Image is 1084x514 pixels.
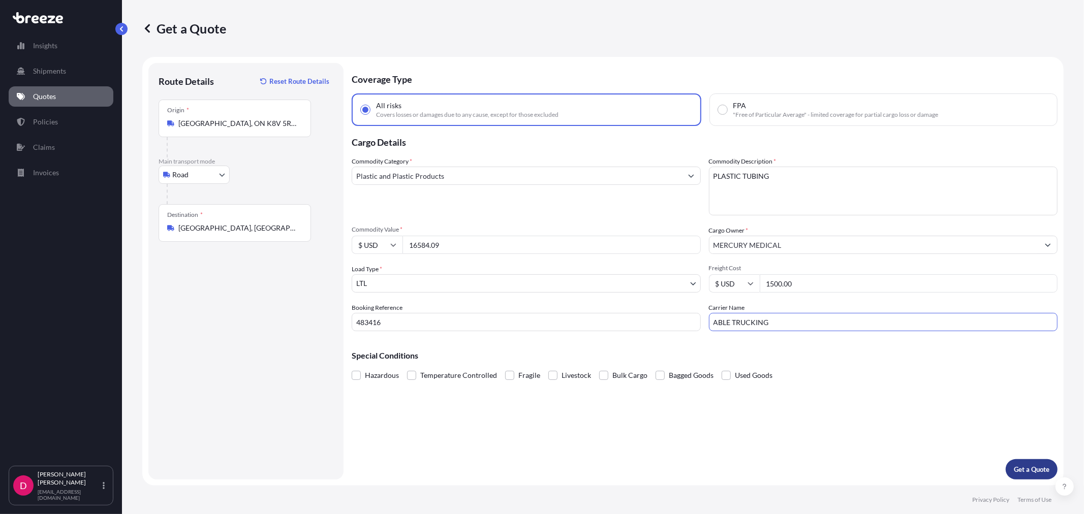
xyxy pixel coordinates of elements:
[352,63,1058,93] p: Coverage Type
[972,496,1009,504] a: Privacy Policy
[709,236,1039,254] input: Full name
[669,368,714,383] span: Bagged Goods
[178,223,298,233] input: Destination
[376,101,401,111] span: All risks
[562,368,591,383] span: Livestock
[735,368,772,383] span: Used Goods
[420,368,497,383] span: Temperature Controlled
[352,126,1058,156] p: Cargo Details
[352,167,682,185] input: Select a commodity type
[1014,464,1049,474] p: Get a Quote
[352,313,701,331] input: Your internal reference
[709,264,1058,272] span: Freight Cost
[33,168,59,178] p: Invoices
[255,73,333,89] button: Reset Route Details
[352,264,382,274] span: Load Type
[269,76,329,86] p: Reset Route Details
[33,91,56,102] p: Quotes
[167,211,203,219] div: Destination
[33,142,55,152] p: Claims
[365,368,399,383] span: Hazardous
[9,163,113,183] a: Invoices
[709,226,749,236] label: Cargo Owner
[9,36,113,56] a: Insights
[709,303,745,313] label: Carrier Name
[352,156,412,167] label: Commodity Category
[733,111,939,119] span: "Free of Particular Average" - limited coverage for partial cargo loss or damage
[142,20,226,37] p: Get a Quote
[356,278,367,288] span: LTL
[167,106,189,114] div: Origin
[733,101,747,111] span: FPA
[709,313,1058,331] input: Enter name
[9,137,113,157] a: Claims
[159,75,214,87] p: Route Details
[709,156,777,167] label: Commodity Description
[352,351,1058,360] p: Special Conditions
[9,61,113,81] a: Shipments
[33,117,58,127] p: Policies
[38,470,101,487] p: [PERSON_NAME] [PERSON_NAME]
[33,66,66,76] p: Shipments
[718,105,727,114] input: FPA"Free of Particular Average" - limited coverage for partial cargo loss or damage
[1039,236,1057,254] button: Show suggestions
[612,368,647,383] span: Bulk Cargo
[178,118,298,128] input: Origin
[518,368,540,383] span: Fragile
[20,480,27,491] span: D
[9,86,113,107] a: Quotes
[352,226,701,234] span: Commodity Value
[159,157,333,166] p: Main transport mode
[352,303,402,313] label: Booking Reference
[376,111,559,119] span: Covers losses or damages due to any cause, except for those excluded
[9,112,113,132] a: Policies
[1017,496,1051,504] a: Terms of Use
[402,236,701,254] input: Type amount
[682,167,700,185] button: Show suggestions
[172,170,189,180] span: Road
[159,166,230,184] button: Select transport
[33,41,57,51] p: Insights
[1006,459,1058,479] button: Get a Quote
[760,274,1058,293] input: Enter amount
[38,489,101,501] p: [EMAIL_ADDRESS][DOMAIN_NAME]
[361,105,370,114] input: All risksCovers losses or damages due to any cause, except for those excluded
[352,274,701,293] button: LTL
